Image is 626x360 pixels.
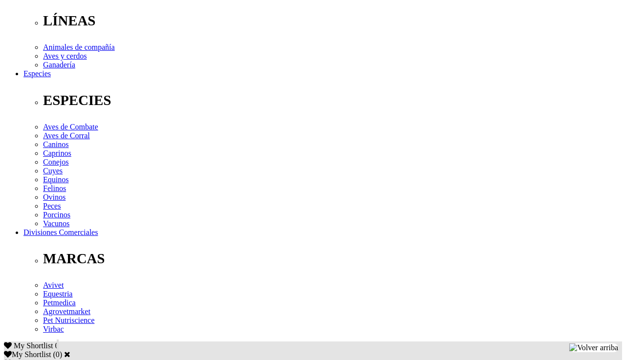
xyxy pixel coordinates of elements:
a: Ovinos [43,193,66,201]
p: ESPECIES [43,92,622,108]
a: Porcinos [43,211,70,219]
a: Animales de compañía [43,43,115,51]
a: Equestria [43,290,72,298]
a: Aves y cerdos [43,52,87,60]
a: Vacunos [43,219,69,228]
a: Felinos [43,184,66,192]
span: ( ) [53,350,62,359]
p: MARCAS [43,251,622,267]
label: My Shortlist [4,350,51,359]
a: Conejos [43,158,68,166]
a: Avivet [43,281,64,289]
a: Especies [23,69,51,78]
label: 0 [56,350,60,359]
span: 0 [55,341,59,350]
a: Virbac [43,325,64,333]
p: LÍNEAS [43,13,622,29]
a: Cuyes [43,167,63,175]
a: Caprinos [43,149,71,157]
a: Cerrar [64,350,70,358]
a: Divisiones Comerciales [23,228,98,236]
a: Peces [43,202,61,210]
img: Volver arriba [569,343,618,352]
a: Aves de Combate [43,123,98,131]
a: Petmedica [43,298,76,307]
a: Ganadería [43,61,75,69]
a: Equinos [43,175,68,184]
a: Aves de Corral [43,131,90,140]
a: Agrovetmarket [43,307,90,316]
a: Caninos [43,140,68,148]
span: My Shortlist [14,341,53,350]
a: Pet Nutriscience [43,316,94,324]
